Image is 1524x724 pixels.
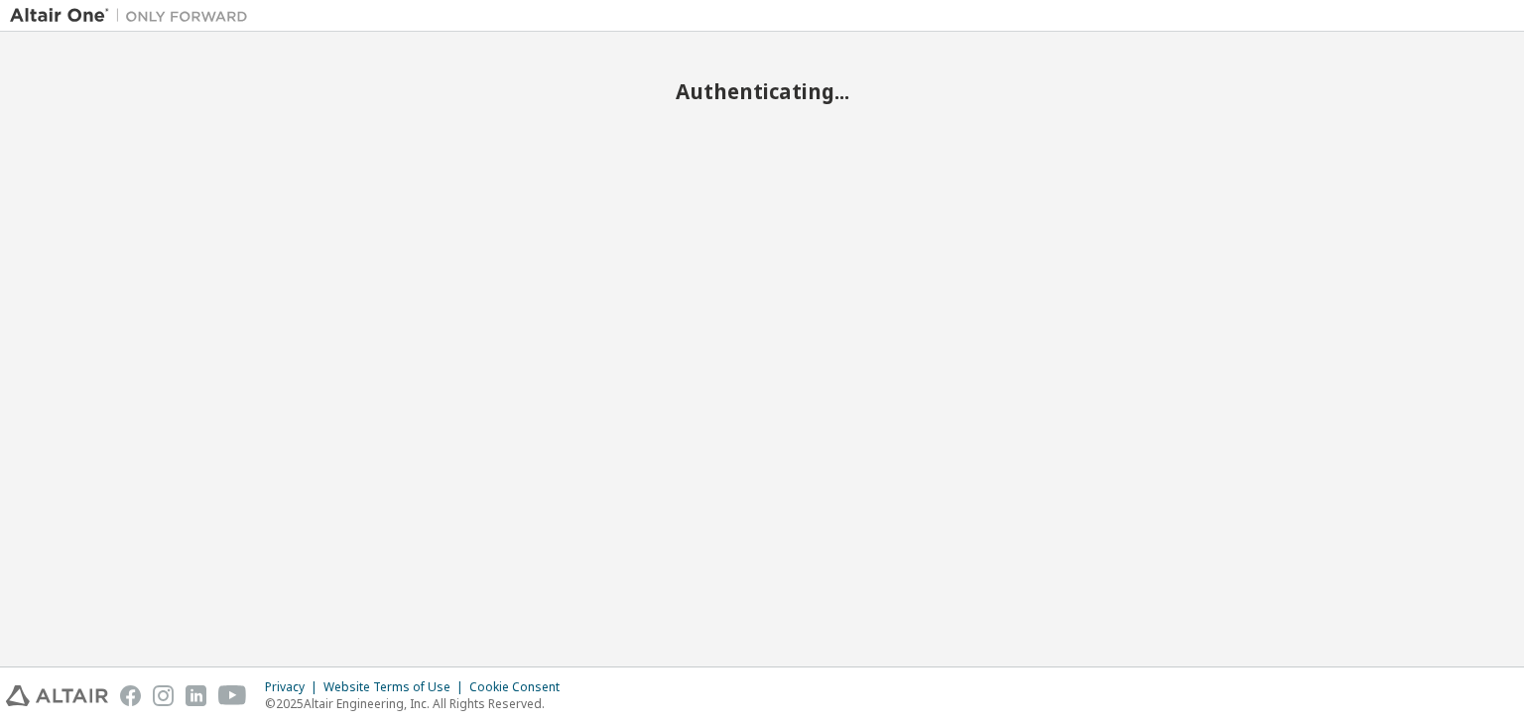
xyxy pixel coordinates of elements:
[323,679,469,695] div: Website Terms of Use
[10,6,258,26] img: Altair One
[469,679,571,695] div: Cookie Consent
[10,78,1514,104] h2: Authenticating...
[153,685,174,706] img: instagram.svg
[265,679,323,695] div: Privacy
[218,685,247,706] img: youtube.svg
[265,695,571,712] p: © 2025 Altair Engineering, Inc. All Rights Reserved.
[120,685,141,706] img: facebook.svg
[186,685,206,706] img: linkedin.svg
[6,685,108,706] img: altair_logo.svg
